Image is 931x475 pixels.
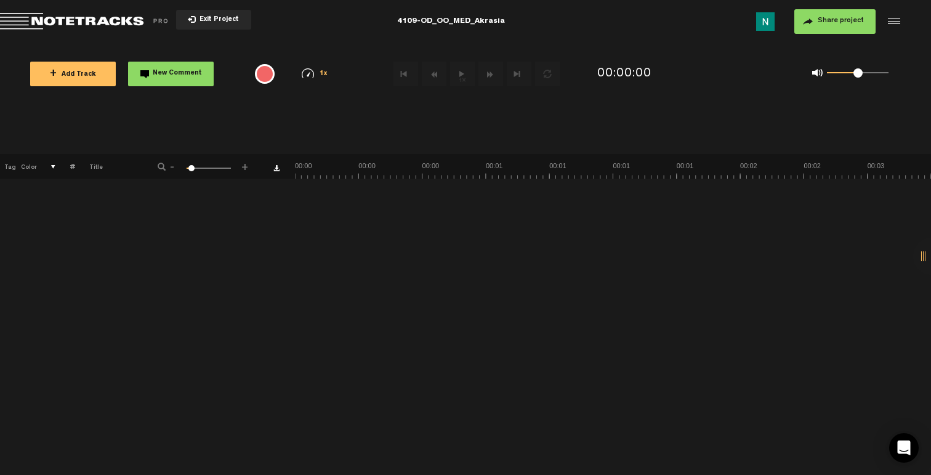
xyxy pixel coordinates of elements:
img: speedometer.svg [302,68,314,78]
button: Rewind [422,62,446,86]
button: Loop [535,62,560,86]
div: Open Intercom Messenger [889,433,919,463]
span: Share project [818,17,864,25]
span: Exit Project [196,17,239,23]
img: ACg8ocLu3IjZ0q4g3Sv-67rBggf13R-7caSq40_txJsJBEcwv2RmFg=s96-c [756,12,775,31]
span: + [240,161,250,169]
button: +Add Track [30,62,116,86]
button: New Comment [128,62,214,86]
button: Share project [794,9,876,34]
th: # [56,154,75,179]
a: Download comments [273,165,280,171]
button: Fast Forward [478,62,503,86]
button: Go to end [507,62,531,86]
div: 00:00:00 [597,65,651,83]
button: Exit Project [176,10,251,30]
span: Add Track [50,71,96,78]
button: Go to beginning [393,62,418,86]
button: 1x [450,62,475,86]
th: Title [75,154,141,179]
span: 1x [320,71,328,78]
span: + [50,69,57,79]
div: {{ tooltip_message }} [255,64,275,84]
span: - [167,161,177,169]
th: Color [18,154,37,179]
span: New Comment [153,70,202,77]
div: 1x [286,68,344,79]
